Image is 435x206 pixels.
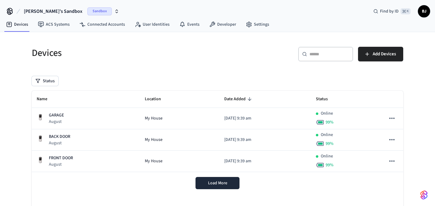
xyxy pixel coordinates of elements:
span: Add Devices [373,50,396,58]
div: Find by ID⌘ K [368,6,415,17]
h5: Devices [32,47,214,59]
p: Online [321,110,333,117]
span: ⌘ K [400,8,411,14]
img: SeamLogoGradient.69752ec5.svg [420,190,428,200]
a: Events [174,19,204,30]
p: FRONT DOOR [49,155,73,161]
span: Load More [208,180,227,186]
table: sticky table [32,91,403,172]
p: Online [321,132,333,138]
a: Devices [1,19,33,30]
span: Location [145,94,169,104]
p: [DATE] 9:39 am [224,158,306,164]
span: 99 % [326,119,334,125]
span: My House [145,158,163,164]
img: Yale Assure Touchscreen Wifi Smart Lock, Satin Nickel, Front [37,156,44,164]
span: My House [145,115,163,122]
img: Yale Assure Touchscreen Wifi Smart Lock, Satin Nickel, Front [37,114,44,121]
span: 99 % [326,162,334,168]
p: [DATE] 9:39 am [224,137,306,143]
span: Status [316,94,336,104]
p: BACK DOOR [49,134,70,140]
p: GARAGE [49,112,64,119]
a: ACS Systems [33,19,75,30]
span: Date Added [224,94,254,104]
span: Sandbox [87,7,112,15]
button: Add Devices [358,47,403,61]
button: Load More [196,177,239,189]
span: [PERSON_NAME]'s Sandbox [24,8,82,15]
a: Developer [204,19,241,30]
span: Name [37,94,55,104]
p: August [49,119,64,125]
span: 99 % [326,141,334,147]
p: August [49,161,73,167]
a: Settings [241,19,274,30]
p: Online [321,153,333,160]
button: BJ [418,5,430,17]
p: August [49,140,70,146]
span: Find by ID [380,8,399,14]
span: BJ [419,6,430,17]
a: User Identities [130,19,174,30]
span: My House [145,137,163,143]
p: [DATE] 9:39 am [224,115,306,122]
img: Yale Assure Touchscreen Wifi Smart Lock, Satin Nickel, Front [37,135,44,142]
button: Status [32,76,58,86]
a: Connected Accounts [75,19,130,30]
